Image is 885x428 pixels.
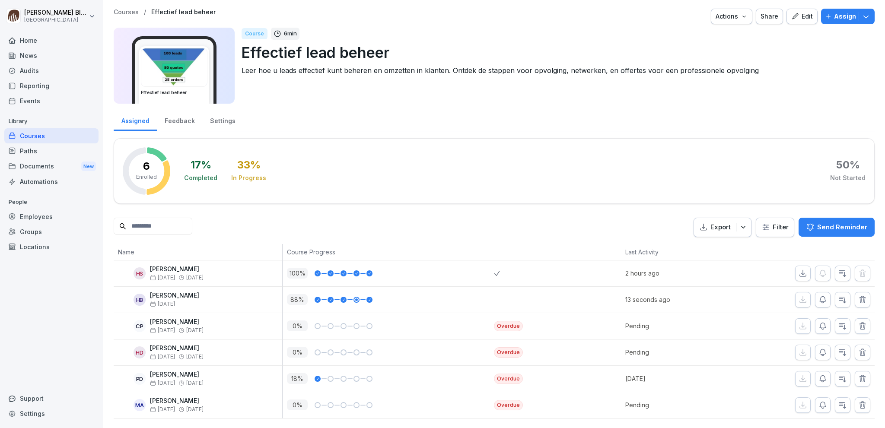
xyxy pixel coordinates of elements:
a: Home [4,33,99,48]
a: DocumentsNew [4,159,99,174]
div: Edit [791,12,813,21]
p: [PERSON_NAME] [150,345,204,352]
div: 50 % [836,160,860,170]
span: [DATE] [150,354,175,360]
p: [PERSON_NAME] [150,292,199,299]
a: Groups [4,224,99,239]
p: Enrolled [136,173,157,181]
p: 6 [143,161,150,171]
div: Overdue [494,321,523,331]
div: New [81,162,96,171]
div: Settings [202,109,243,131]
p: [PERSON_NAME] [150,266,204,273]
span: [DATE] [150,380,175,386]
div: Overdue [494,400,523,410]
p: Library [4,114,99,128]
button: Actions [711,9,752,24]
p: Effectief lead beheer [242,41,868,63]
span: [DATE] [186,380,204,386]
p: [PERSON_NAME] [150,397,204,405]
div: HB [134,294,146,306]
img: ii4te864lx8a59yyzo957qwk.png [141,48,207,86]
a: Paths [4,143,99,159]
span: [DATE] [150,301,175,307]
p: Last Activity [625,247,723,257]
p: Pending [625,321,727,330]
span: [DATE] [186,327,204,333]
button: Filter [756,218,794,237]
div: HD [134,346,146,358]
div: Actions [716,12,748,21]
p: Course Progress [287,247,490,257]
span: [DATE] [186,406,204,412]
div: Completed [184,174,217,182]
div: Filter [761,223,789,231]
a: Courses [4,128,99,143]
div: In Progress [231,174,266,182]
div: Course [242,28,267,39]
p: People [4,195,99,209]
p: 0 % [287,399,308,410]
div: Share [761,12,778,21]
p: Name [118,247,278,257]
p: Assign [834,12,856,21]
a: Assigned [114,109,157,131]
p: 0 % [287,320,308,331]
p: 0 % [287,347,308,358]
span: [DATE] [186,275,204,281]
div: Overdue [494,347,523,358]
button: Export [694,218,751,237]
p: Pending [625,400,727,409]
div: Support [4,391,99,406]
p: Send Reminder [817,222,867,232]
p: / [144,9,146,16]
p: [GEOGRAPHIC_DATA] [24,17,87,23]
a: Locations [4,239,99,254]
a: News [4,48,99,63]
p: Export [710,222,731,232]
div: Automations [4,174,99,189]
span: [DATE] [150,275,175,281]
p: 6 min [284,29,297,38]
p: Leer hoe u leads effectief kunt beheren en omzetten in klanten. Ontdek de stappen voor opvolging,... [242,65,868,76]
div: 17 % [191,160,211,170]
a: Feedback [157,109,202,131]
button: Edit [786,9,818,24]
button: Send Reminder [799,218,875,237]
div: PD [134,373,146,385]
div: CP [134,320,146,332]
p: 100 % [287,268,308,279]
a: Effectief lead beheer [151,9,216,16]
a: Reporting [4,78,99,93]
span: [DATE] [150,327,175,333]
a: Audits [4,63,99,78]
p: [PERSON_NAME] Blaak [24,9,87,16]
p: Pending [625,348,727,357]
a: Settings [4,406,99,421]
button: Share [756,9,783,24]
a: Employees [4,209,99,224]
p: 2 hours ago [625,269,727,278]
button: Assign [821,9,875,24]
a: Events [4,93,99,108]
p: 13 seconds ago [625,295,727,304]
p: [PERSON_NAME] [150,318,204,326]
p: [PERSON_NAME] [150,371,204,378]
span: [DATE] [150,406,175,412]
a: Courses [114,9,139,16]
div: Overdue [494,374,523,384]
